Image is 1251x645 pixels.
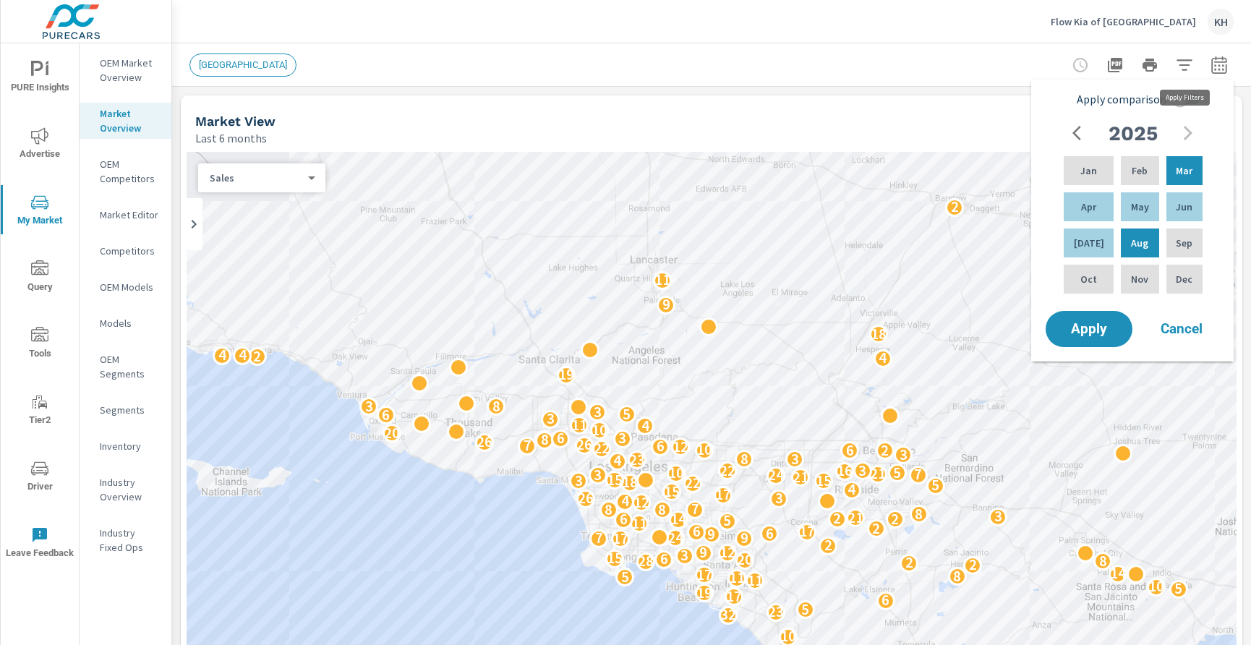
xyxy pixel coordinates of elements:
[664,483,680,500] p: 15
[1060,322,1118,336] span: Apply
[1205,51,1234,80] button: Select Date Range
[1109,121,1158,146] h2: 2025
[768,603,784,620] p: 23
[696,584,712,602] p: 19
[1176,163,1192,178] p: Mar
[253,348,261,365] p: 2
[557,430,565,447] p: 6
[198,171,314,185] div: Sales
[210,171,302,184] p: Sales
[638,552,654,570] p: 28
[190,59,296,70] span: [GEOGRAPHIC_DATA]
[1174,580,1182,597] p: 5
[5,526,74,562] span: Leave Feedback
[891,511,899,528] p: 2
[80,349,171,385] div: OEM Segments
[1138,311,1225,347] button: Cancel
[847,509,863,526] p: 21
[80,312,171,334] div: Models
[951,198,959,215] p: 2
[80,471,171,508] div: Industry Overview
[1153,322,1211,336] span: Cancel
[80,522,171,558] div: Industry Fixed Ops
[699,544,707,561] p: 9
[592,422,607,439] p: 10
[594,403,602,421] p: 3
[696,441,712,458] p: 10
[1131,236,1148,250] p: Aug
[1132,163,1148,178] p: Feb
[365,398,373,415] p: 3
[1,43,79,576] div: nav menu
[5,393,74,429] span: Tier2
[1131,200,1149,214] p: May
[667,529,683,547] p: 24
[799,523,815,540] p: 17
[80,435,171,457] div: Inventory
[824,537,832,554] p: 2
[1131,272,1148,286] p: Nov
[384,424,400,442] p: 20
[100,157,160,186] p: OEM Competitors
[720,462,735,479] p: 22
[594,466,602,484] p: 3
[622,474,638,491] p: 18
[641,417,649,435] p: 4
[5,61,74,96] span: PURE Insights
[1077,90,1166,108] span: Apply comparison
[80,153,171,189] div: OEM Competitors
[931,477,939,494] p: 5
[382,406,390,424] p: 6
[621,492,629,510] p: 4
[100,352,160,381] p: OEM Segments
[621,568,629,586] p: 5
[693,523,701,540] p: 6
[80,103,171,139] div: Market Overview
[1208,9,1234,35] div: KH
[571,417,587,434] p: 11
[100,526,160,555] p: Industry Fixed Ops
[1081,200,1096,214] p: Apr
[620,511,628,528] p: 6
[879,349,887,367] p: 4
[575,472,583,490] p: 3
[691,500,699,518] p: 7
[900,446,908,464] p: 3
[881,591,889,609] p: 6
[492,398,500,415] p: 8
[524,437,531,454] p: 7
[578,490,594,507] p: 26
[1046,311,1132,347] button: Apply
[631,515,647,532] p: 11
[1176,272,1192,286] p: Dec
[654,271,670,289] p: 11
[80,276,171,298] div: OEM Models
[80,240,171,262] div: Competitors
[1080,272,1097,286] p: Oct
[477,433,492,450] p: 26
[541,431,549,448] p: 8
[618,430,626,447] p: 3
[1176,200,1192,214] p: Jun
[662,296,670,313] p: 9
[747,572,763,589] p: 11
[833,510,841,527] p: 2
[723,512,731,529] p: 5
[633,494,649,511] p: 12
[768,466,784,484] p: 24
[657,437,665,455] p: 6
[100,475,160,504] p: Industry Overview
[740,450,748,468] p: 8
[793,469,808,486] p: 21
[612,530,628,547] p: 17
[100,106,160,135] p: Market Overview
[791,450,799,468] p: 3
[100,316,160,330] p: Models
[685,474,701,492] p: 22
[870,465,886,482] p: 21
[1099,552,1107,570] p: 8
[558,366,574,383] p: 19
[1148,578,1164,595] p: 10
[218,346,226,364] p: 4
[5,460,74,495] span: Driver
